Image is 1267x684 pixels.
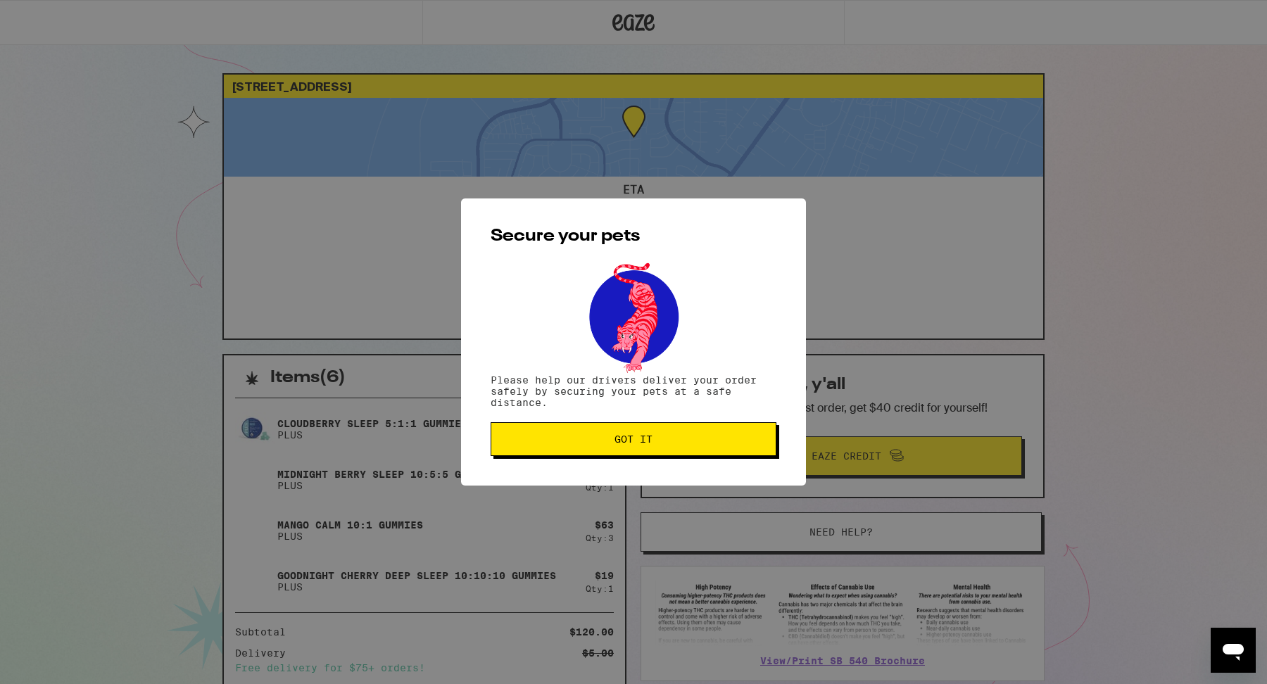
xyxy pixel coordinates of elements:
p: Please help our drivers deliver your order safely by securing your pets at a safe distance. [491,374,776,408]
img: pets [576,259,691,374]
h2: Secure your pets [491,228,776,245]
span: Got it [614,434,653,444]
iframe: Button to launch messaging window [1211,628,1256,673]
button: Got it [491,422,776,456]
